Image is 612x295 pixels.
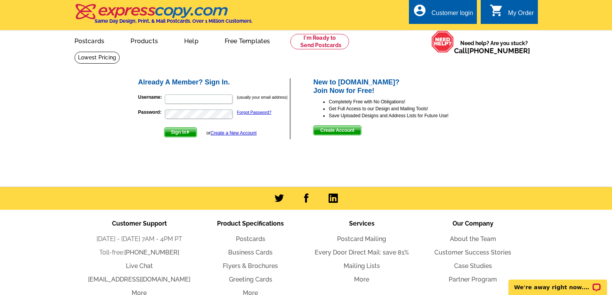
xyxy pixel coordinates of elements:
span: Product Specifications [217,220,284,227]
a: shopping_cart My Order [490,8,534,18]
li: [DATE] - [DATE] 7AM - 4PM PT [84,234,195,244]
a: Flyers & Brochures [223,262,278,270]
a: Free Templates [212,31,283,49]
a: Create a New Account [210,130,256,136]
a: More [354,276,369,283]
span: Our Company [453,220,493,227]
a: Postcards [62,31,117,49]
a: Business Cards [228,249,273,256]
i: account_circle [413,3,427,17]
li: Completely Free with No Obligations! [329,98,475,105]
a: Forgot Password? [237,110,271,115]
button: Create Account [313,125,361,135]
h2: New to [DOMAIN_NAME]? Join Now for Free! [313,78,475,95]
a: Case Studies [454,262,492,270]
li: Save Uploaded Designs and Address Lists for Future Use! [329,112,475,119]
a: Every Door Direct Mail: save 81% [315,249,409,256]
span: Sign In [164,128,197,137]
span: Services [349,220,375,227]
a: Mailing Lists [344,262,380,270]
h2: Already A Member? Sign In. [138,78,290,87]
a: Partner Program [449,276,497,283]
div: or [206,130,256,137]
a: Help [172,31,211,49]
i: shopping_cart [490,3,504,17]
a: Live Chat [126,262,153,270]
a: account_circle Customer login [413,8,473,18]
a: Greeting Cards [229,276,272,283]
li: Toll-free: [84,248,195,257]
div: My Order [508,10,534,20]
span: Need help? Are you stuck? [454,39,534,55]
span: Call [454,47,530,55]
small: (usually your email address) [237,95,288,99]
iframe: LiveChat chat widget [504,271,612,295]
a: [PHONE_NUMBER] [467,47,530,55]
h4: Same Day Design, Print, & Mail Postcards. Over 1 Million Customers. [95,18,253,24]
img: help [431,30,454,53]
a: Postcards [236,235,265,243]
span: Create Account [314,126,361,135]
label: Password: [138,109,164,116]
li: Get Full Access to our Design and Mailing Tools! [329,105,475,112]
a: Same Day Design, Print, & Mail Postcards. Over 1 Million Customers. [75,9,253,24]
a: Postcard Mailing [337,235,386,243]
a: Customer Success Stories [434,249,511,256]
a: About the Team [450,235,496,243]
img: button-next-arrow-white.png [186,130,190,134]
button: Sign In [164,127,197,137]
span: Customer Support [112,220,167,227]
label: Username: [138,94,164,101]
a: [EMAIL_ADDRESS][DOMAIN_NAME] [88,276,190,283]
div: Customer login [431,10,473,20]
a: Products [118,31,170,49]
a: [PHONE_NUMBER] [124,249,179,256]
